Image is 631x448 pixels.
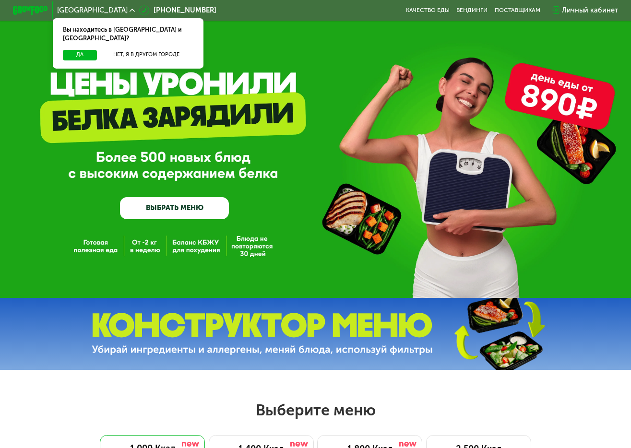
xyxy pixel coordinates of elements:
div: Личный кабинет [562,5,618,16]
a: [PHONE_NUMBER] [139,5,216,16]
h2: Выберите меню [28,401,603,420]
div: поставщикам [495,7,540,14]
button: Нет, я в другом городе [100,50,193,60]
a: Качество еды [406,7,450,14]
a: ВЫБРАТЬ МЕНЮ [120,197,229,219]
a: Вендинги [456,7,488,14]
div: Вы находитесь в [GEOGRAPHIC_DATA] и [GEOGRAPHIC_DATA]? [53,18,203,50]
span: [GEOGRAPHIC_DATA] [57,7,128,14]
button: Да [63,50,96,60]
